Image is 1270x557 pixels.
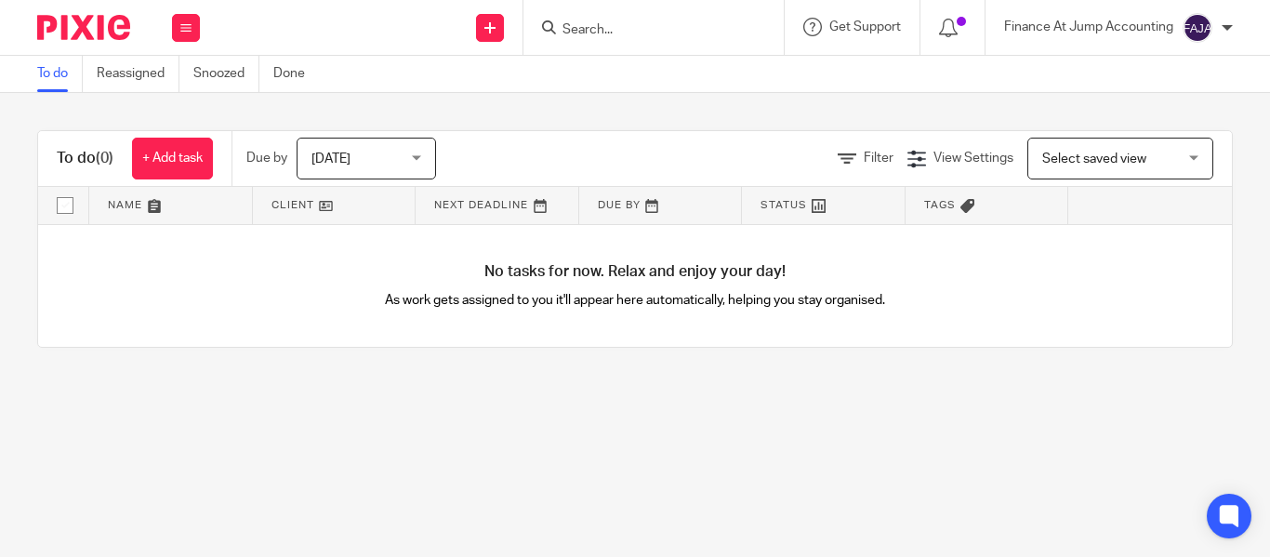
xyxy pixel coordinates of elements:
[246,149,287,167] p: Due by
[864,152,893,165] span: Filter
[1004,18,1173,36] p: Finance At Jump Accounting
[829,20,901,33] span: Get Support
[37,15,130,40] img: Pixie
[273,56,319,92] a: Done
[561,22,728,39] input: Search
[193,56,259,92] a: Snoozed
[96,151,113,166] span: (0)
[933,152,1013,165] span: View Settings
[97,56,179,92] a: Reassigned
[337,291,933,310] p: As work gets assigned to you it'll appear here automatically, helping you stay organised.
[1183,13,1212,43] img: svg%3E
[1042,153,1146,166] span: Select saved view
[57,149,113,168] h1: To do
[132,138,213,179] a: + Add task
[924,200,956,210] span: Tags
[37,56,83,92] a: To do
[38,262,1232,282] h4: No tasks for now. Relax and enjoy your day!
[311,153,351,166] span: [DATE]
